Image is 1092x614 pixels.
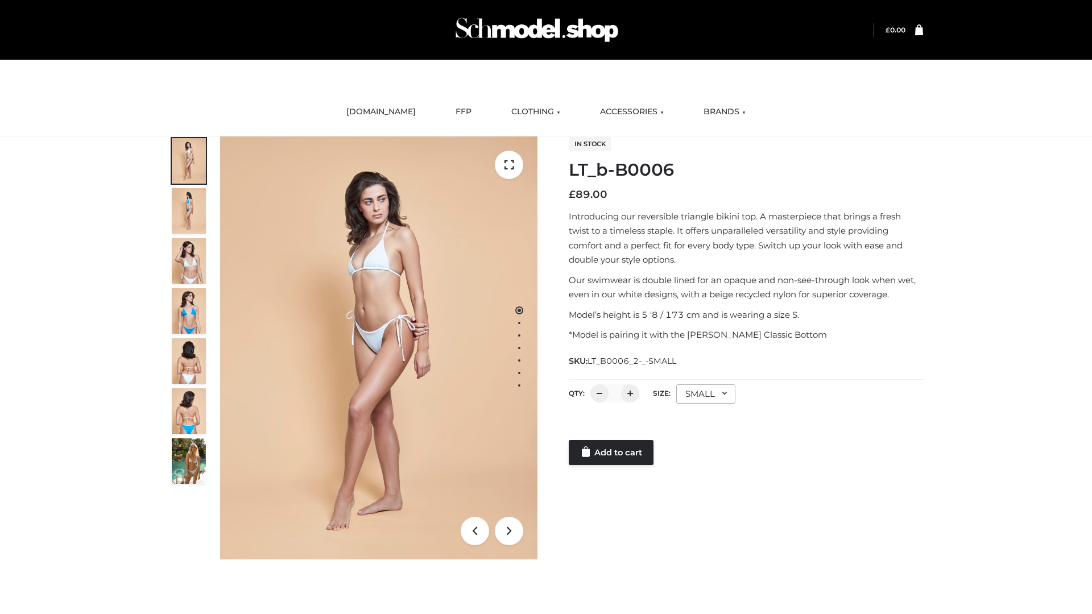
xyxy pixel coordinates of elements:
[172,138,206,184] img: ArielClassicBikiniTop_CloudNine_AzureSky_OW114ECO_1-scaled.jpg
[886,26,905,34] bdi: 0.00
[503,99,569,125] a: CLOTHING
[569,188,576,201] span: £
[569,160,923,180] h1: LT_b-B0006
[172,338,206,384] img: ArielClassicBikiniTop_CloudNine_AzureSky_OW114ECO_7-scaled.jpg
[569,308,923,322] p: Model’s height is 5 ‘8 / 173 cm and is wearing a size S.
[172,238,206,284] img: ArielClassicBikiniTop_CloudNine_AzureSky_OW114ECO_3-scaled.jpg
[338,99,424,125] a: [DOMAIN_NAME]
[220,136,537,559] img: ArielClassicBikiniTop_CloudNine_AzureSky_OW114ECO_1
[886,26,905,34] a: £0.00
[588,356,676,366] span: LT_B0006_2-_-SMALL
[172,188,206,234] img: ArielClassicBikiniTop_CloudNine_AzureSky_OW114ECO_2-scaled.jpg
[569,188,607,201] bdi: 89.00
[591,99,672,125] a: ACCESSORIES
[172,438,206,484] img: Arieltop_CloudNine_AzureSky2.jpg
[676,384,735,404] div: SMALL
[569,327,923,342] p: *Model is pairing it with the [PERSON_NAME] Classic Bottom
[569,440,653,465] a: Add to cart
[569,389,585,397] label: QTY:
[886,26,890,34] span: £
[569,354,677,368] span: SKU:
[569,273,923,302] p: Our swimwear is double lined for an opaque and non-see-through look when wet, even in our white d...
[569,209,923,267] p: Introducing our reversible triangle bikini top. A masterpiece that brings a fresh twist to a time...
[447,99,480,125] a: FFP
[172,388,206,434] img: ArielClassicBikiniTop_CloudNine_AzureSky_OW114ECO_8-scaled.jpg
[452,7,622,52] img: Schmodel Admin 964
[653,389,671,397] label: Size:
[569,137,611,151] span: In stock
[695,99,754,125] a: BRANDS
[172,288,206,334] img: ArielClassicBikiniTop_CloudNine_AzureSky_OW114ECO_4-scaled.jpg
